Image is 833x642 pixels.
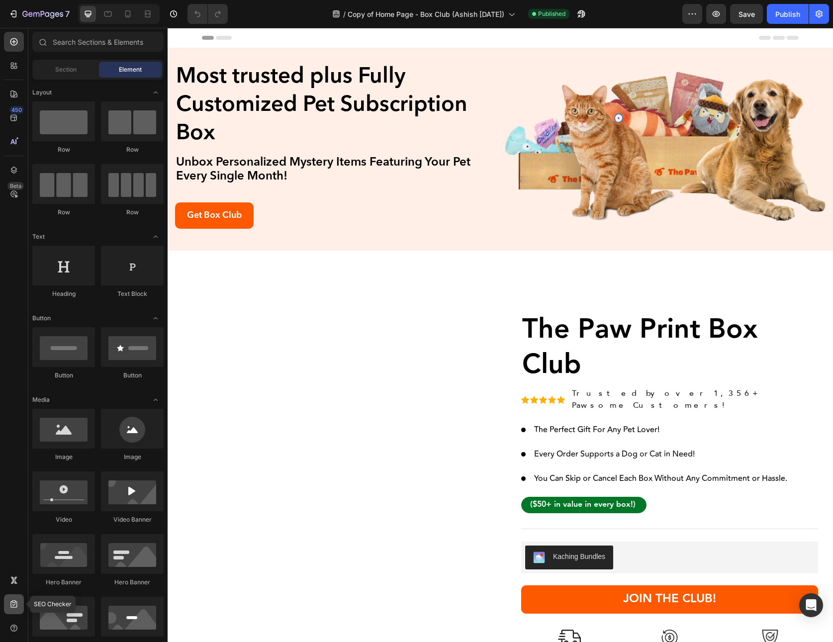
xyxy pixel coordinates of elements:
div: Undo/Redo [187,4,228,24]
div: Open Intercom Messenger [799,593,823,617]
div: Button [32,371,95,380]
span: Button [32,314,51,323]
div: Row [32,208,95,217]
span: Toggle open [148,85,164,100]
p: Trusted by over 1,356+ Pawsome Customers! [404,360,649,384]
iframe: Design area [168,28,833,642]
div: Row [101,208,164,217]
div: 450 [9,106,24,114]
div: Heading [32,289,95,298]
div: Button [101,371,164,380]
div: Hero Banner [32,578,95,587]
div: Beta [7,182,24,190]
span: / [343,9,346,19]
span: Published [538,9,565,18]
p: ($50+ in value in every box!) [363,472,469,482]
span: Toggle open [148,310,164,326]
span: Toggle open [148,392,164,408]
div: Video [32,515,95,524]
span: Save [739,10,755,18]
div: Text Block [101,289,164,298]
img: KachingBundles.png [366,524,377,536]
div: Image [101,453,164,461]
span: Text [32,232,45,241]
button: Kaching Bundles [358,518,446,542]
span: Copy of Home Page - Box Club (Ashish [DATE]) [348,9,504,19]
span: Media [32,395,50,404]
img: gempages_572542534924895104-f19d0364-08da-4bb1-9946-8be26ecfa6b3.png [390,602,414,618]
input: Search Sections & Elements [32,32,164,52]
button: Publish [767,4,809,24]
div: Video Banner [101,515,164,524]
div: Row [101,145,164,154]
h1: The Paw Print Box Club [354,284,650,357]
div: Publish [775,9,800,19]
button: JOIN THE CLUB! [354,557,650,586]
span: Element [119,65,142,74]
img: gempages_572542534924895104-a317e227-2b36-455e-a20e-1e61bffca0d0.png [337,42,658,193]
span: Toggle open [148,229,164,245]
p: 7 [65,8,70,20]
span: You Can Skip or Cancel Each Box Without Any Commitment or Hassle. [367,445,620,457]
img: gempages_572542534924895104-f4791ed4-4b11-434d-955c-1256335e5cea.png [494,602,510,618]
span: Layout [32,88,52,97]
span: Section [55,65,77,74]
div: Image [32,453,95,461]
div: Row [32,145,95,154]
div: Hero Banner [101,578,164,587]
div: JOIN THE CLUB! [456,564,549,579]
button: Save [730,4,763,24]
button: 7 [4,4,74,24]
span: Every Order Supports a Dog or Cat in Need! [367,420,527,432]
span: The Perfect Gift For Any Pet Lover! [367,396,492,408]
img: gempages_572542534924895104-649c39df-027d-44eb-973d-9ddc45eb1345.png [594,602,611,619]
div: Kaching Bundles [385,524,438,534]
